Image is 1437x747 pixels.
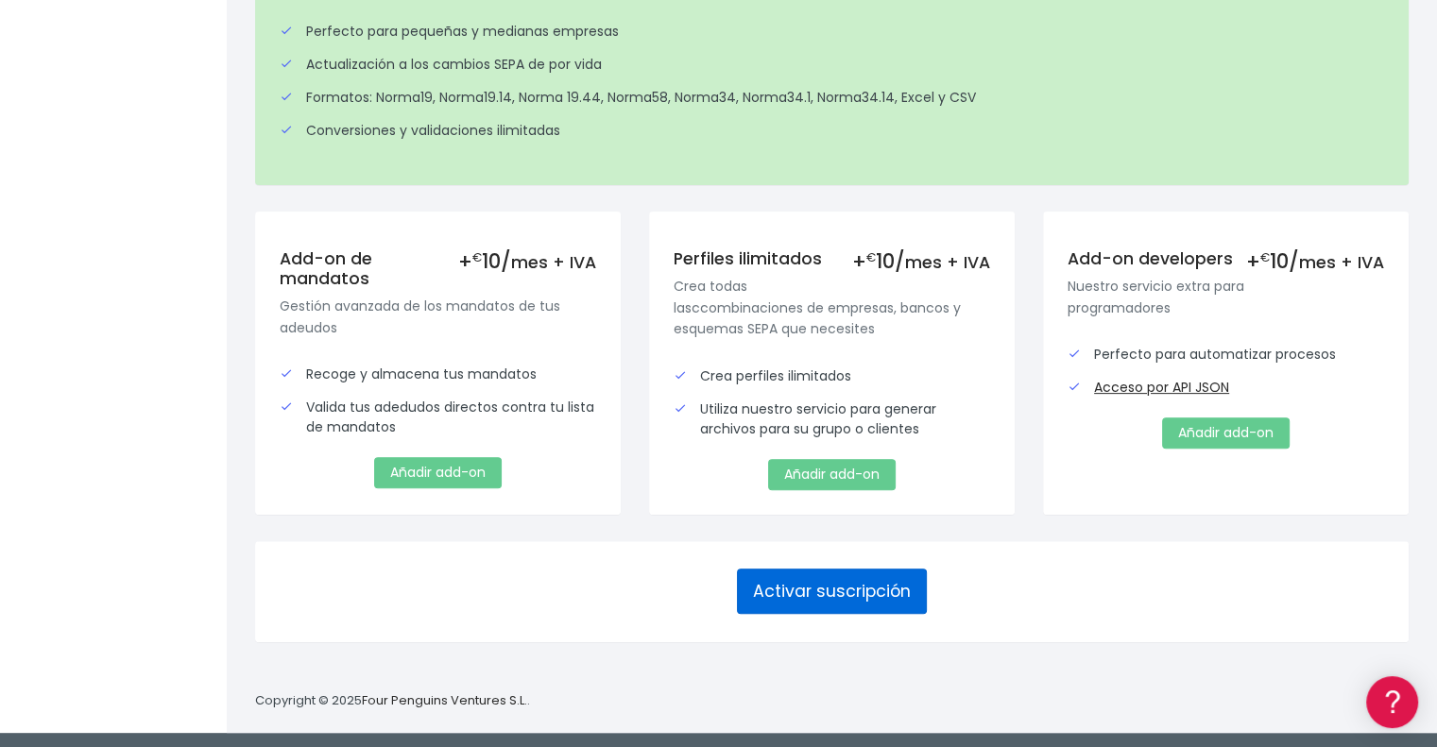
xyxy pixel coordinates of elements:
p: Copyright © 2025 . [255,691,530,711]
small: € [1260,249,1270,265]
a: Añadir add-on [374,457,502,488]
a: Videotutoriales [19,297,359,327]
a: Perfiles de empresas [19,327,359,356]
div: + 10/ [458,249,596,273]
h5: Add-on developers [1068,249,1384,269]
div: Actualización a los cambios SEPA de por vida [280,55,1384,75]
div: Conversiones y validaciones ilimitadas [280,121,1384,141]
div: Crea perfiles ilimitados [674,366,990,386]
a: Añadir add-on [1162,417,1290,449]
small: € [472,249,482,265]
div: + 10/ [1246,249,1384,273]
div: Recoge y almacena tus mandatos [280,365,596,384]
a: Problemas habituales [19,268,359,297]
a: POWERED BY ENCHANT [260,544,364,562]
a: Información general [19,161,359,190]
h5: Add-on de mandatos [280,249,596,289]
div: Perfecto para automatizar procesos [1068,345,1384,365]
div: Información general [19,131,359,149]
a: General [19,405,359,434]
a: Four Penguins Ventures S.L. [362,691,527,709]
div: Perfecto para pequeñas y medianas empresas [280,22,1384,42]
p: Gestión avanzada de los mandatos de tus adeudos [280,296,596,338]
div: Facturación [19,375,359,393]
a: Formatos [19,239,359,268]
span: mes + IVA [1299,251,1384,274]
button: Activar suscripción [737,569,927,614]
span: mes + IVA [905,251,990,274]
div: + 10/ [852,249,990,273]
h5: Perfiles ilimitados [674,249,990,269]
div: Valida tus adedudos directos contra tu lista de mandatos [280,398,596,437]
div: Formatos: Norma19, Norma19.14, Norma 19.44, Norma58, Norma34, Norma34.1, Norma34.14, Excel y CSV [280,88,1384,108]
a: API [19,483,359,512]
button: Contáctanos [19,505,359,538]
div: Convertir ficheros [19,209,359,227]
div: Utiliza nuestro servicio para generar archivos para su grupo o clientes [674,399,990,439]
a: Añadir add-on [768,459,896,490]
div: Programadores [19,453,359,471]
small: € [866,249,876,265]
span: mes + IVA [511,251,596,274]
a: Acceso por API JSON [1094,378,1229,398]
p: Nuestro servicio extra para programadores [1068,276,1384,318]
p: Crea todas lasccombinaciones de empresas, bancos y esquemas SEPA que necesites [674,276,990,339]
